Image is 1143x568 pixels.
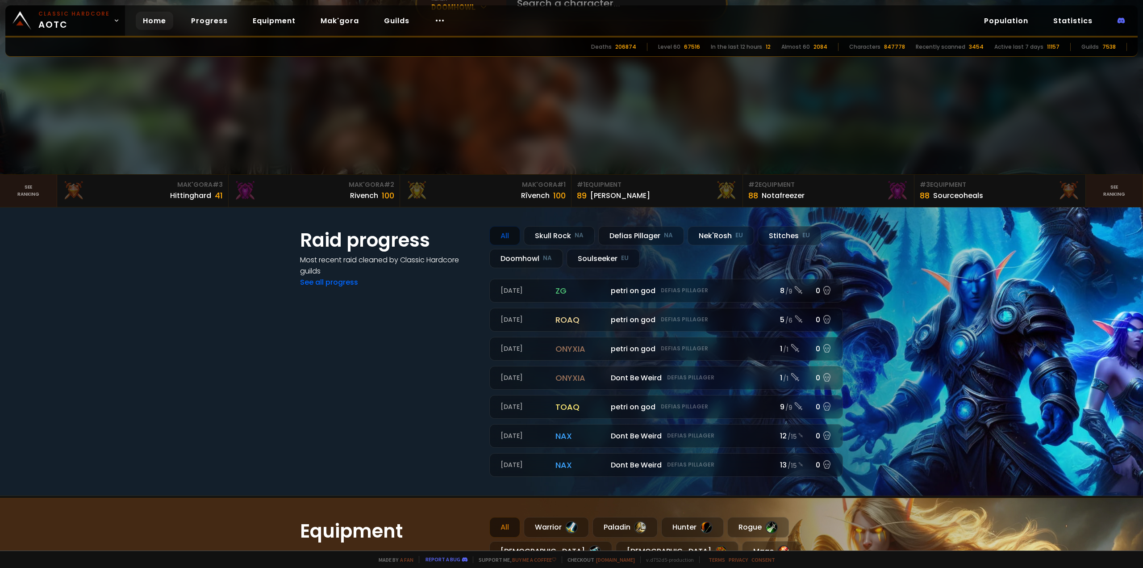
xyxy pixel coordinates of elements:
[748,180,909,189] div: Equipment
[688,226,754,245] div: Nek'Rosh
[562,556,635,563] span: Checkout
[664,231,673,240] small: NA
[521,190,550,201] div: Rîvench
[748,180,759,189] span: # 2
[512,556,556,563] a: Buy me a coffee
[1046,12,1100,30] a: Statistics
[1047,43,1060,51] div: 11157
[969,43,984,51] div: 3454
[489,424,843,448] a: [DATE]naxDont Be WeirdDefias Pillager12 /150
[914,175,1086,207] a: #3Equipment88Sourceoheals
[640,556,694,563] span: v. d752d5 - production
[762,190,805,201] div: Notafreezer
[213,180,223,189] span: # 3
[384,180,394,189] span: # 2
[615,43,636,51] div: 206874
[616,541,738,562] div: [DEMOGRAPHIC_DATA]
[577,180,585,189] span: # 1
[215,189,223,202] div: 41
[246,12,303,30] a: Equipment
[920,180,1080,189] div: Equipment
[543,254,552,263] small: NA
[577,189,587,202] div: 89
[382,189,394,202] div: 100
[849,43,880,51] div: Characters
[920,189,930,202] div: 88
[350,190,378,201] div: Rivench
[489,517,520,538] div: All
[234,180,394,189] div: Mak'Gora
[431,2,506,12] div: Doomhowl
[884,43,905,51] div: 847778
[727,517,789,538] div: Rogue
[400,175,571,207] a: Mak'Gora#1Rîvench100
[658,43,680,51] div: Level 60
[557,180,566,189] span: # 1
[300,277,358,287] a: See all progress
[400,556,413,563] a: a fan
[524,226,595,245] div: Skull Rock
[567,249,640,268] div: Soulseeker
[766,43,771,51] div: 12
[57,175,229,207] a: Mak'Gora#3Hittinghard41
[184,12,235,30] a: Progress
[489,541,612,562] div: [DEMOGRAPHIC_DATA]
[38,10,110,31] span: AOTC
[684,43,700,51] div: 67516
[300,226,479,254] h1: Raid progress
[489,395,843,419] a: [DATE]toaqpetri on godDefias Pillager9 /90
[751,556,775,563] a: Consent
[592,517,658,538] div: Paladin
[489,226,520,245] div: All
[5,5,125,36] a: Classic HardcoreAOTC
[313,12,366,30] a: Mak'gora
[170,190,211,201] div: Hittinghard
[405,180,566,189] div: Mak'Gora
[621,254,629,263] small: EU
[524,517,589,538] div: Warrior
[1081,43,1099,51] div: Guilds
[489,366,843,390] a: [DATE]onyxiaDont Be WeirdDefias Pillager1 /10
[802,231,810,240] small: EU
[489,308,843,332] a: [DATE]roaqpetri on godDefias Pillager5 /60
[489,453,843,477] a: [DATE]naxDont Be WeirdDefias Pillager13 /150
[489,337,843,361] a: [DATE]onyxiapetri on godDefias Pillager1 /10
[571,175,743,207] a: #1Equipment89[PERSON_NAME]
[813,43,827,51] div: 2084
[598,226,684,245] div: Defias Pillager
[1086,175,1143,207] a: Seeranking
[758,226,821,245] div: Stitches
[300,254,479,277] h4: Most recent raid cleaned by Classic Hardcore guilds
[63,180,223,189] div: Mak'Gora
[373,556,413,563] span: Made by
[781,43,810,51] div: Almost 60
[136,12,173,30] a: Home
[742,541,801,562] div: Mage
[920,180,930,189] span: # 3
[425,556,460,563] a: Report a bug
[994,43,1043,51] div: Active last 7 days
[933,190,983,201] div: Sourceoheals
[735,231,743,240] small: EU
[743,175,914,207] a: #2Equipment88Notafreezer
[489,249,563,268] div: Doomhowl
[661,517,724,538] div: Hunter
[489,279,843,303] a: [DATE]zgpetri on godDefias Pillager8 /90
[577,180,737,189] div: Equipment
[377,12,417,30] a: Guilds
[748,189,758,202] div: 88
[916,43,965,51] div: Recently scanned
[729,556,748,563] a: Privacy
[596,556,635,563] a: [DOMAIN_NAME]
[553,189,566,202] div: 100
[711,43,762,51] div: In the last 12 hours
[229,175,400,207] a: Mak'Gora#2Rivench100
[709,556,725,563] a: Terms
[591,43,612,51] div: Deaths
[1102,43,1116,51] div: 7538
[977,12,1035,30] a: Population
[575,231,584,240] small: NA
[590,190,650,201] div: [PERSON_NAME]
[473,556,556,563] span: Support me,
[38,10,110,18] small: Classic Hardcore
